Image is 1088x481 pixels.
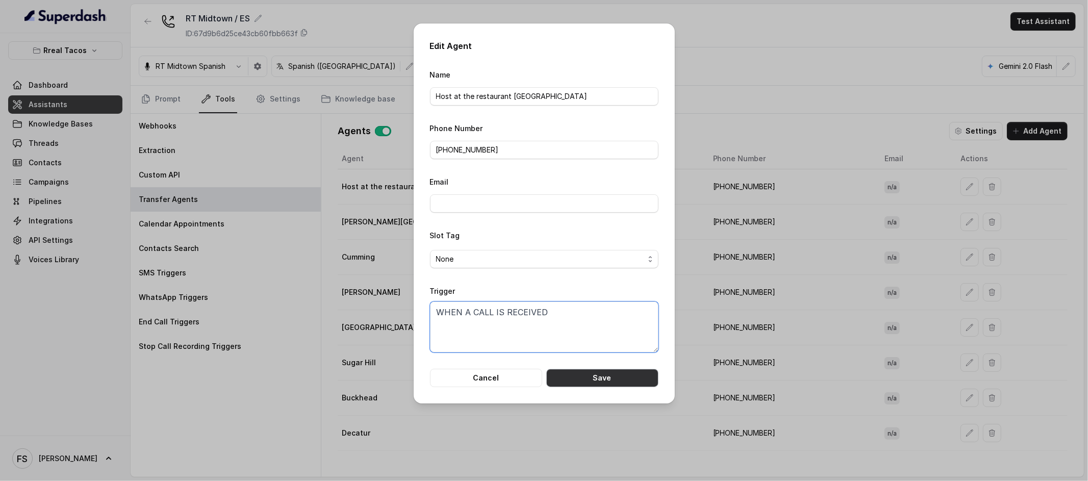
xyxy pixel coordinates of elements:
label: Trigger [430,287,456,295]
h2: Edit Agent [430,40,659,52]
label: Email [430,178,449,186]
label: Slot Tag [430,231,460,240]
span: None [436,253,644,265]
textarea: WHEN A CALL IS RECEIVED [430,301,659,352]
label: Phone Number [430,124,483,133]
button: None [430,250,659,268]
button: Cancel [430,369,542,387]
label: Name [430,70,451,79]
button: Save [546,369,659,387]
